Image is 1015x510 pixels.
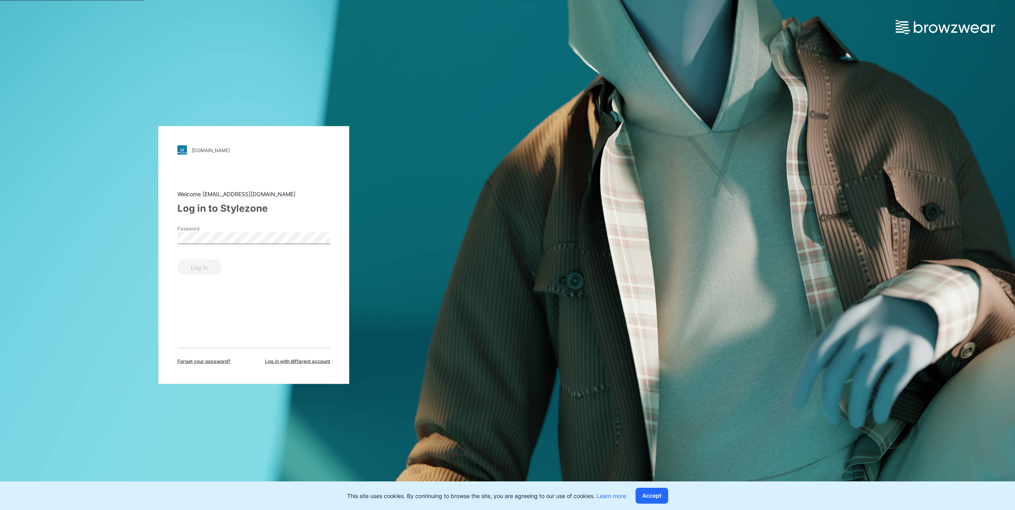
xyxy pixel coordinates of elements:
a: [DOMAIN_NAME] [177,145,330,155]
div: Log in to Stylezone [177,201,330,216]
span: Forget your password? [177,358,231,365]
div: Welcome [EMAIL_ADDRESS][DOMAIN_NAME] [177,190,330,198]
a: Learn more [597,493,626,499]
img: stylezone-logo.562084cfcfab977791bfbf7441f1a819.svg [177,145,187,155]
button: Accept [636,488,668,504]
span: Log in with different account [265,358,330,365]
img: browzwear-logo.e42bd6dac1945053ebaf764b6aa21510.svg [896,20,995,34]
label: Password [177,225,233,232]
p: This site uses cookies. By continuing to browse the site, you are agreeing to our use of cookies. [347,492,626,500]
div: [DOMAIN_NAME] [192,147,230,153]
